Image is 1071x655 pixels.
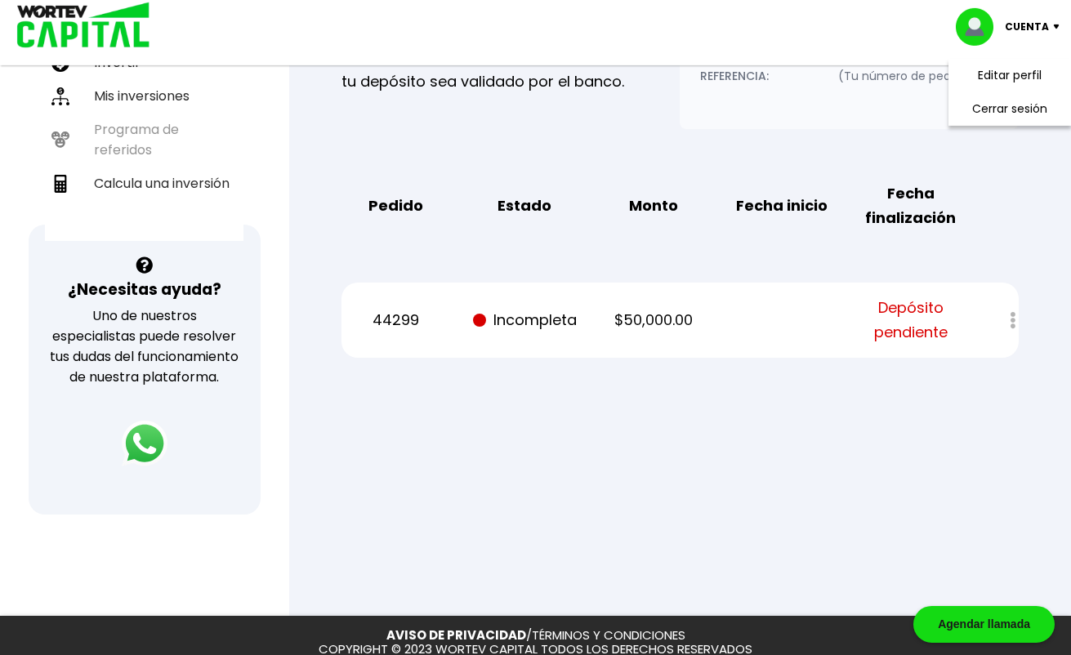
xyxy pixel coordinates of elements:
b: Monto [629,194,678,218]
p: Incompleta [471,308,579,332]
b: Estado [498,194,551,218]
b: Pedido [368,194,423,218]
h3: ¿Necesitas ayuda? [68,278,221,301]
img: inversiones-icon.6695dc30.svg [51,87,69,105]
img: profile-image [956,8,1005,46]
a: AVISO DE PRIVACIDAD [386,626,526,644]
a: Calcula una inversión [45,167,243,200]
p: / [386,629,685,643]
p: 44299 [341,308,450,332]
img: icon-down [1049,25,1071,29]
span: Depósito pendiente [856,296,965,345]
p: Uno de nuestros especialistas puede resolver tus dudas del funcionamiento de nuestra plataforma. [50,305,239,387]
p: REFERENCIA: [700,70,769,82]
p: Cuenta [1005,15,1049,39]
a: Mis inversiones [45,79,243,113]
b: Fecha inicio [736,194,828,218]
p: $50,000.00 [599,308,707,332]
ul: Capital [45,2,243,241]
img: calculadora-icon.17d418c4.svg [51,175,69,193]
p: (Tu número de pedido) [838,70,974,82]
a: TÉRMINOS Y CONDICIONES [532,626,685,644]
b: Fecha finalización [856,181,965,230]
div: Agendar llamada [913,606,1055,643]
img: logos_whatsapp-icon.242b2217.svg [122,421,167,466]
a: Editar perfil [978,67,1042,84]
